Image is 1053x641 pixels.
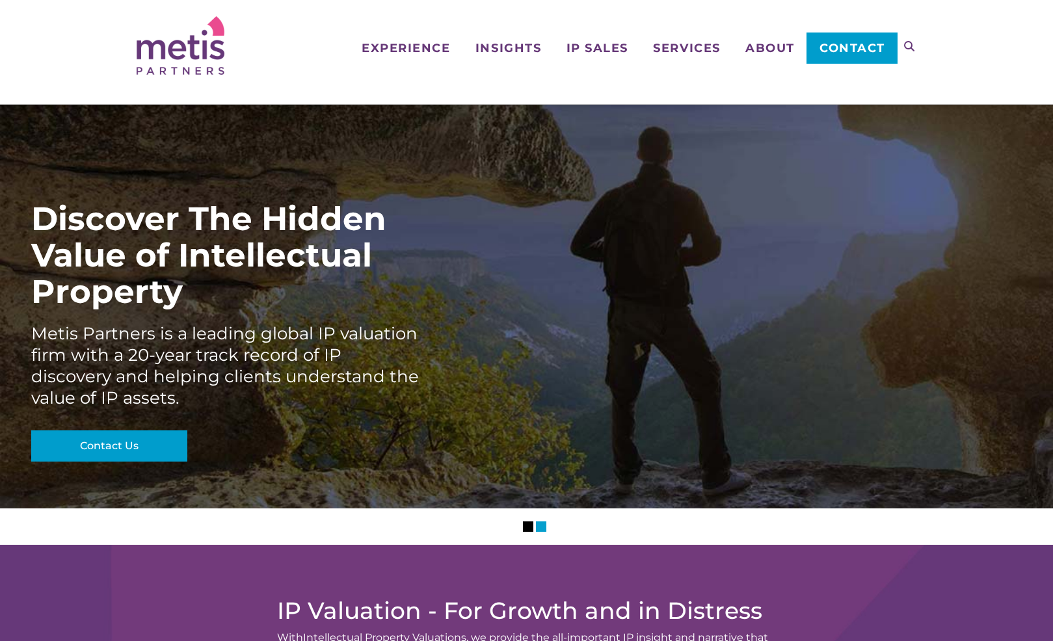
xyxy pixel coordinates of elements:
span: Experience [362,42,450,54]
li: Slider Page 1 [523,521,533,532]
div: Metis Partners is a leading global IP valuation firm with a 20-year track record of IP discovery ... [31,323,421,409]
span: IP Sales [566,42,628,54]
li: Slider Page 2 [536,521,546,532]
img: Metis Partners [137,16,224,75]
span: Insights [475,42,541,54]
a: Contact Us [31,430,187,462]
h2: IP Valuation - For Growth and in Distress [277,597,777,624]
span: Contact [820,42,885,54]
div: Discover The Hidden Value of Intellectual Property [31,201,421,310]
span: Services [653,42,720,54]
a: Contact [806,33,897,64]
span: About [745,42,795,54]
